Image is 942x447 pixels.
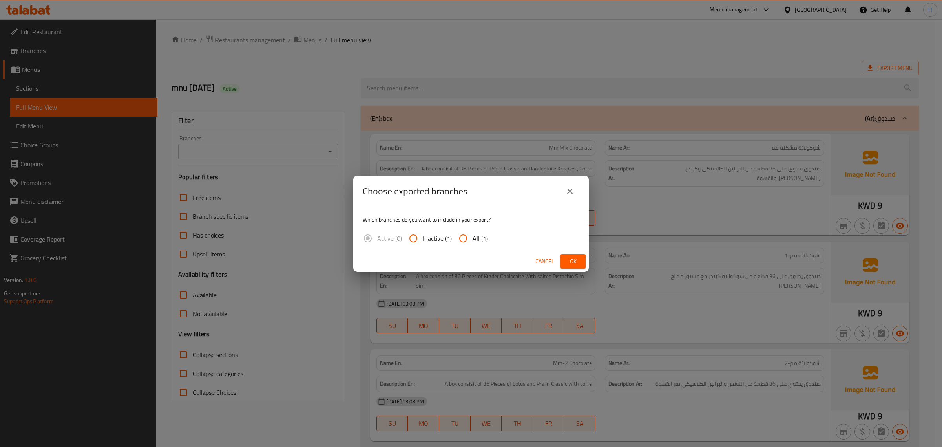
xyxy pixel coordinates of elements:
[423,234,452,243] span: Inactive (1)
[377,234,402,243] span: Active (0)
[473,234,488,243] span: All (1)
[560,182,579,201] button: close
[532,254,557,269] button: Cancel
[363,216,579,223] p: Which branches do you want to include in your export?
[560,254,586,269] button: Ok
[363,185,467,198] h2: Choose exported branches
[535,256,554,266] span: Cancel
[567,256,579,266] span: Ok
